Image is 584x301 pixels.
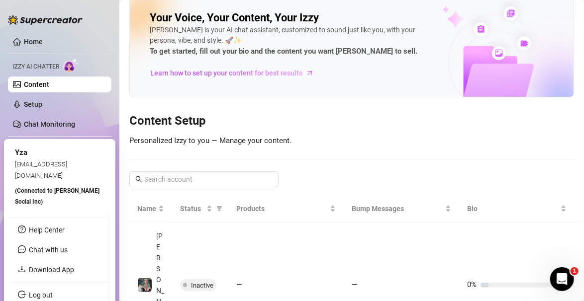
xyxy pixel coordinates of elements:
a: Log out [29,291,53,299]
span: Bump Messages [352,203,443,214]
th: Bio [459,195,575,223]
a: Download App [29,266,74,274]
span: Chat with us [29,246,68,254]
h3: Content Setup [129,113,574,129]
a: Home [24,38,43,46]
th: Status [172,195,228,223]
span: filter [216,206,222,212]
span: Products [236,203,328,214]
a: Help Center [29,226,65,234]
span: Status [180,203,204,214]
span: — [352,280,358,289]
img: Elise [138,278,152,292]
a: Chat Monitoring [24,120,75,128]
span: Personalized Izzy to you — Manage your content. [129,136,292,145]
input: Search account [144,174,265,185]
div: [PERSON_NAME] is your AI chat assistant, customized to sound just like you, with your persona, vi... [150,25,432,58]
span: 1 [571,267,579,275]
span: Izzy AI Chatter [13,62,59,72]
a: Learn how to set up your content for best results [150,65,321,81]
iframe: Intercom live chat [550,267,574,291]
img: logo-BBDzfeDw.svg [8,15,83,25]
strong: To get started, fill out your bio and the content you want [PERSON_NAME] to sell. [150,47,417,56]
span: (Connected to [PERSON_NAME] Social Inc ) [15,187,99,205]
span: [EMAIL_ADDRESS][DOMAIN_NAME] [15,160,67,179]
img: AI Chatter [63,58,79,73]
span: Learn how to set up your content for best results [150,68,302,78]
span: message [18,245,26,253]
a: Content [24,80,49,88]
span: Inactive [191,282,213,289]
a: Setup [24,100,42,108]
h2: Your Voice, Your Content, Your Izzy [150,11,319,25]
span: search [135,176,142,183]
span: filter [214,201,224,216]
span: Bio [467,203,559,214]
span: 0% [467,280,477,289]
th: Name [129,195,172,223]
span: Yza [15,148,27,157]
th: Bump Messages [344,195,459,223]
span: — [236,280,242,289]
span: Name [137,203,156,214]
span: arrow-right [305,68,315,78]
th: Products [228,195,344,223]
